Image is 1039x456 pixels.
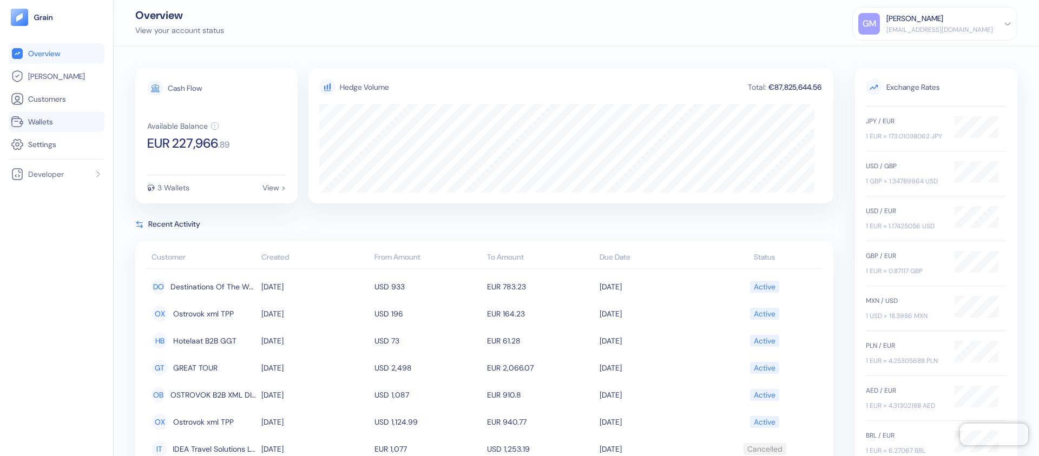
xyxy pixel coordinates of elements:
td: USD 1,087 [372,381,484,408]
div: BRL / EUR [866,431,944,440]
span: GREAT TOUR [173,359,218,377]
div: GBP / EUR [866,251,944,261]
th: Customer [146,247,259,269]
div: OB [152,387,165,403]
a: [PERSON_NAME] [11,70,102,83]
div: 3 Wallets [157,184,189,191]
img: logo [34,14,54,21]
div: USD / EUR [866,206,944,216]
div: Active [754,305,775,323]
td: EUR 783.23 [484,273,597,300]
div: 1 EUR = 173.01038062 JPY [866,131,944,141]
div: 1 GBP = 1.34789964 USD [866,176,944,186]
div: 1 EUR = 6.27067 BRL [866,446,944,455]
div: JPY / EUR [866,116,944,126]
div: Active [754,332,775,350]
div: MXN / USD [866,296,944,306]
td: EUR 164.23 [484,300,597,327]
td: EUR 940.77 [484,408,597,435]
div: [PERSON_NAME] [886,13,943,24]
div: Active [754,386,775,404]
span: Settings [28,139,56,150]
div: 1 EUR = 0.87117 GBP [866,266,944,276]
a: Overview [11,47,102,60]
div: Total: [747,83,767,91]
td: EUR 2,066.07 [484,354,597,381]
td: EUR 910.8 [484,381,597,408]
div: AED / EUR [866,386,944,395]
button: Available Balance [147,122,219,130]
span: . 89 [218,141,229,149]
td: [DATE] [259,327,371,354]
div: 1 EUR = 4.25305688 PLN [866,356,944,366]
td: USD 933 [372,273,484,300]
span: Exchange Rates [866,79,1007,95]
span: Wallets [28,116,53,127]
div: DO [152,279,165,295]
td: [DATE] [597,327,709,354]
span: Ostrovok xml TPP [173,305,234,323]
td: [DATE] [597,381,709,408]
td: [DATE] [597,273,709,300]
td: [DATE] [259,408,371,435]
div: OX [152,414,168,430]
td: [DATE] [597,300,709,327]
td: [DATE] [259,354,371,381]
span: OSTROVOK B2B XML DIRECT PRODUCT [170,386,257,404]
div: Cash Flow [168,84,202,92]
td: USD 2,498 [372,354,484,381]
td: [DATE] [259,381,371,408]
span: Ostrovok xml TPP [173,413,234,431]
div: Overview [135,10,224,21]
span: Developer [28,169,64,180]
div: Status [713,252,817,263]
div: PLN / EUR [866,341,944,351]
td: USD 196 [372,300,484,327]
td: [DATE] [259,300,371,327]
span: Customers [28,94,66,104]
td: EUR 61.28 [484,327,597,354]
div: 1 EUR = 4.31302188 AED [866,401,944,411]
td: USD 73 [372,327,484,354]
div: [EMAIL_ADDRESS][DOMAIN_NAME] [886,25,993,35]
span: Hotelaat B2B GGT [173,332,236,350]
span: Destinations Of The World_NEW OE [170,277,256,296]
td: [DATE] [597,408,709,435]
div: Hedge Volume [340,82,389,93]
div: USD / GBP [866,161,944,171]
span: EUR 227,966 [147,137,218,150]
div: View > [262,184,286,191]
div: Active [754,413,775,431]
td: [DATE] [259,273,371,300]
div: €87,825,644.56 [767,83,823,91]
div: 1 EUR = 1.17425056 USD [866,221,944,231]
td: USD 1,124.99 [372,408,484,435]
span: [PERSON_NAME] [28,71,85,82]
div: Active [754,277,775,296]
div: GT [152,360,168,376]
div: View your account status [135,25,224,36]
td: [DATE] [597,354,709,381]
a: Wallets [11,115,102,128]
iframe: Chatra live chat [960,424,1028,445]
div: GM [858,13,880,35]
img: logo-tablet-V2.svg [11,9,28,26]
th: Due Date [597,247,709,269]
th: Created [259,247,371,269]
th: To Amount [484,247,597,269]
div: Active [754,359,775,377]
div: Available Balance [147,122,208,130]
div: OX [152,306,168,322]
div: 1 USD = 18.3986 MXN [866,311,944,321]
a: Customers [11,92,102,105]
a: Settings [11,138,102,151]
span: Overview [28,48,60,59]
div: HB [152,333,168,349]
span: Recent Activity [148,219,200,230]
th: From Amount [372,247,484,269]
